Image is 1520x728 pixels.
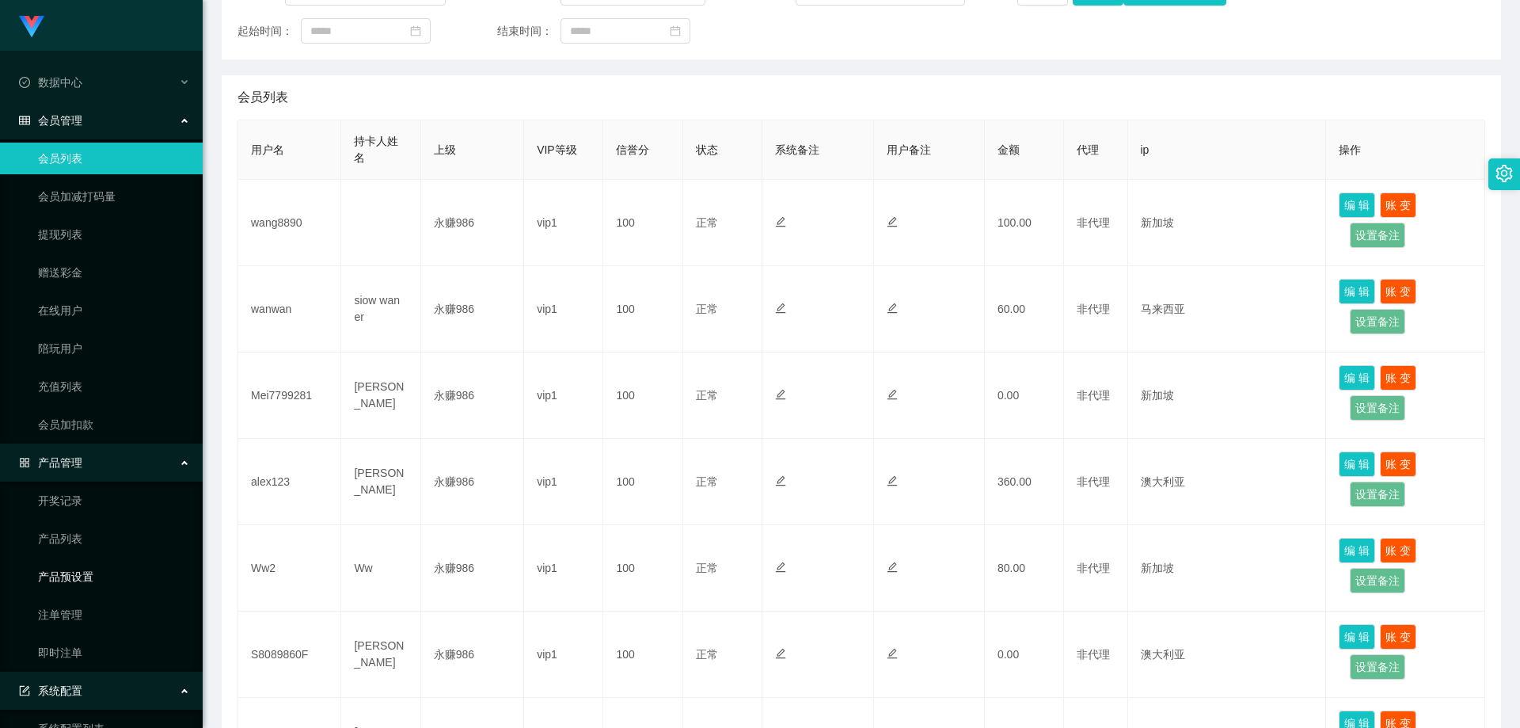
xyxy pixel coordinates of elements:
[524,612,603,698] td: vip1
[1350,654,1405,680] button: 设置备注
[775,475,786,486] i: 图标: edit
[985,180,1064,266] td: 100.00
[524,525,603,612] td: vip1
[775,648,786,659] i: 图标: edit
[775,562,786,573] i: 图标: edit
[603,266,682,353] td: 100
[38,637,190,669] a: 即时注单
[38,599,190,631] a: 注单管理
[985,266,1064,353] td: 60.00
[19,77,30,88] i: 图标: check-circle-o
[19,684,82,697] span: 系统配置
[887,562,898,573] i: 图标: edit
[1339,624,1375,650] button: 编 辑
[696,389,718,402] span: 正常
[434,143,456,156] span: 上级
[421,180,524,266] td: 永赚986
[696,303,718,315] span: 正常
[19,114,82,127] span: 会员管理
[237,88,288,107] span: 会员列表
[997,143,1020,156] span: 金额
[38,181,190,212] a: 会员加减打码量
[985,525,1064,612] td: 80.00
[1077,216,1110,229] span: 非代理
[1077,389,1110,402] span: 非代理
[19,76,82,89] span: 数据中心
[238,353,341,439] td: Mei7799281
[887,389,898,400] i: 图标: edit
[238,180,341,266] td: wang8890
[1077,303,1110,315] span: 非代理
[524,353,603,439] td: vip1
[341,439,420,525] td: [PERSON_NAME]
[887,648,898,659] i: 图标: edit
[1077,143,1099,156] span: 代理
[1128,353,1327,439] td: 新加坡
[887,143,931,156] span: 用户备注
[251,143,284,156] span: 用户名
[38,257,190,288] a: 赠送彩金
[603,525,682,612] td: 100
[616,143,649,156] span: 信誉分
[38,485,190,516] a: 开奖记录
[524,180,603,266] td: vip1
[985,353,1064,439] td: 0.00
[1339,538,1375,563] button: 编 辑
[1495,165,1513,182] i: 图标: setting
[524,439,603,525] td: vip1
[421,612,524,698] td: 永赚986
[38,523,190,555] a: 产品列表
[237,23,301,40] span: 起始时间：
[696,648,718,661] span: 正常
[775,303,786,314] i: 图标: edit
[354,135,398,164] span: 持卡人姓名
[19,115,30,126] i: 图标: table
[696,143,718,156] span: 状态
[1380,279,1416,304] button: 账 变
[1380,538,1416,563] button: 账 变
[238,612,341,698] td: S8089860F
[1350,223,1405,248] button: 设置备注
[1339,143,1361,156] span: 操作
[497,23,560,40] span: 结束时间：
[603,612,682,698] td: 100
[341,525,420,612] td: Ww
[421,525,524,612] td: 永赚986
[1128,525,1327,612] td: 新加坡
[19,456,82,469] span: 产品管理
[1380,624,1416,650] button: 账 变
[1077,562,1110,574] span: 非代理
[1128,439,1327,525] td: 澳大利亚
[1339,279,1375,304] button: 编 辑
[38,295,190,326] a: 在线用户
[1141,143,1149,156] span: ip
[603,439,682,525] td: 100
[1339,365,1375,391] button: 编 辑
[38,371,190,402] a: 充值列表
[775,216,786,227] i: 图标: edit
[1380,192,1416,218] button: 账 变
[985,612,1064,698] td: 0.00
[670,25,681,36] i: 图标: calendar
[19,685,30,696] i: 图标: form
[38,143,190,174] a: 会员列表
[38,561,190,593] a: 产品预设置
[38,333,190,364] a: 陪玩用户
[775,389,786,400] i: 图标: edit
[238,439,341,525] td: alex123
[1350,395,1405,421] button: 设置备注
[238,266,341,353] td: wanwan
[19,457,30,468] i: 图标: appstore-o
[421,353,524,439] td: 永赚986
[1128,266,1327,353] td: 马来西亚
[887,475,898,486] i: 图标: edit
[38,219,190,250] a: 提现列表
[341,353,420,439] td: [PERSON_NAME]
[524,266,603,353] td: vip1
[1380,452,1416,477] button: 账 变
[887,303,898,314] i: 图标: edit
[696,475,718,488] span: 正常
[696,216,718,229] span: 正常
[421,266,524,353] td: 永赚986
[238,525,341,612] td: Ww2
